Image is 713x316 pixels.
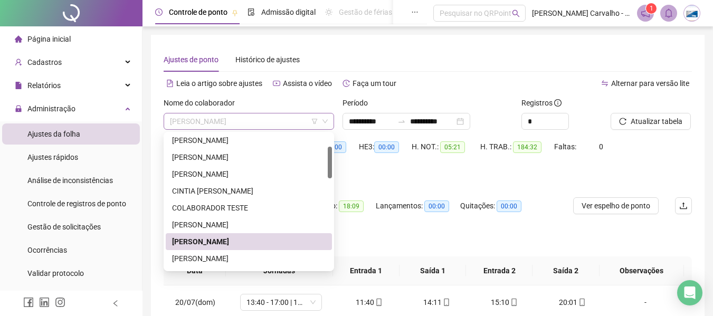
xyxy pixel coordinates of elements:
span: Atualizar tabela [631,116,682,127]
span: to [397,117,406,126]
th: Saída 1 [400,256,466,285]
div: 11:40 [344,296,395,308]
span: file-text [166,80,174,87]
span: 00:00 [424,200,449,212]
span: 05:21 [440,141,465,153]
th: Saída 2 [533,256,599,285]
span: Página inicial [27,35,71,43]
span: swap [601,80,609,87]
span: 0 [599,142,603,151]
div: CARLOS RIBEIRO DE SANTANA [166,166,332,183]
span: EDINEI CAZUMBA DOS SANTOS [170,113,328,129]
span: mobile [509,299,518,306]
span: Administração [27,104,75,113]
span: Controle de registros de ponto [27,199,126,208]
span: Faça um tour [353,79,396,88]
div: CARLA DOS SANTOS FERREIR [166,149,332,166]
span: Gestão de férias [339,8,392,16]
span: Leia o artigo sobre ajustes [176,79,262,88]
span: sun [325,8,332,16]
div: ELIEMARIA DA SILVA CAZUMBA [166,267,332,284]
span: mobile [442,299,450,306]
span: home [15,35,22,43]
span: Alternar para versão lite [611,79,689,88]
span: 1 [650,5,653,12]
span: ellipsis [411,8,419,16]
span: search [512,9,520,17]
span: reload [619,118,626,125]
span: file-done [248,8,255,16]
span: mobile [577,299,586,306]
span: Validar protocolo [27,269,84,277]
span: Faltas: [554,142,578,151]
label: Nome do colaborador [164,97,242,109]
span: youtube [273,80,280,87]
label: Período [343,97,375,109]
span: upload [679,202,688,210]
span: 20/07(dom) [175,298,215,307]
span: notification [641,8,650,18]
span: info-circle [554,99,562,107]
div: [PERSON_NAME] [172,168,326,180]
span: Histórico de ajustes [235,55,300,64]
span: user-add [15,59,22,66]
div: [PERSON_NAME] [172,151,326,163]
div: DEJANIRA BARBOSA DOS SANTOS [166,216,332,233]
div: Quitações: [460,200,534,212]
div: HE 3: [359,141,412,153]
div: Open Intercom Messenger [677,280,702,305]
sup: 1 [646,3,657,14]
div: COLABORADOR TESTE [166,199,332,216]
th: Observações [600,256,684,285]
span: file [15,82,22,89]
span: Admissão digital [261,8,316,16]
span: Ajustes de ponto [164,55,218,64]
span: history [343,80,350,87]
span: down [322,118,328,125]
div: [PERSON_NAME] [172,253,326,264]
span: clock-circle [155,8,163,16]
span: instagram [55,297,65,308]
span: pushpin [232,9,238,16]
div: - [614,296,677,308]
th: Entrada 1 [333,256,400,285]
div: [PERSON_NAME] [172,135,326,146]
span: 13:40 - 17:00 | 18:00 - 22:00 [246,294,316,310]
span: Assista o vídeo [283,79,332,88]
span: Ajustes rápidos [27,153,78,161]
span: 18:09 [339,200,364,212]
div: COLABORADOR TESTE [172,202,326,214]
span: 00:00 [374,141,399,153]
span: linkedin [39,297,50,308]
span: bell [664,8,673,18]
div: CINTIA [PERSON_NAME] [172,185,326,197]
div: 20:01 [547,296,597,308]
span: left [112,300,119,307]
th: Data [164,256,226,285]
span: filter [311,118,318,125]
div: H. NOT.: [412,141,480,153]
img: 87315 [684,5,700,21]
div: Lançamentos: [376,200,460,212]
div: EDINEI CAZUMBA DOS SANTOS [166,233,332,250]
button: Atualizar tabela [611,113,691,130]
span: facebook [23,297,34,308]
div: EDUARDO PEREIRA DE JESUS [166,250,332,267]
span: Relatórios [27,81,61,90]
span: 184:32 [513,141,541,153]
span: Registros [521,97,562,109]
span: Ocorrências [27,246,67,254]
span: Análise de inconsistências [27,176,113,185]
div: [PERSON_NAME] [172,219,326,231]
span: swap-right [397,117,406,126]
span: Gestão de solicitações [27,223,101,231]
div: H. TRAB.: [480,141,554,153]
span: mobile [374,299,383,306]
span: Ver espelho de ponto [582,200,650,212]
button: Ver espelho de ponto [573,197,659,214]
span: 00:00 [497,200,521,212]
span: Observações [608,265,676,276]
div: [PERSON_NAME] [172,236,326,247]
span: Ajustes da folha [27,130,80,138]
div: CINTIA SANTIAGO DAS NEVES [166,183,332,199]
